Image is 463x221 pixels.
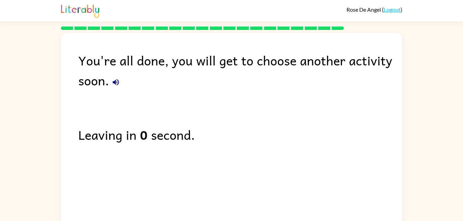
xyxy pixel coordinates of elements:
div: ( ) [346,6,402,13]
b: 0 [140,125,148,145]
div: Leaving in second. [78,125,402,145]
span: Rose De Angel [346,6,382,13]
div: You're all done, you will get to choose another activity soon. [78,50,402,90]
a: Logout [384,6,401,13]
img: Literably [61,3,99,18]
